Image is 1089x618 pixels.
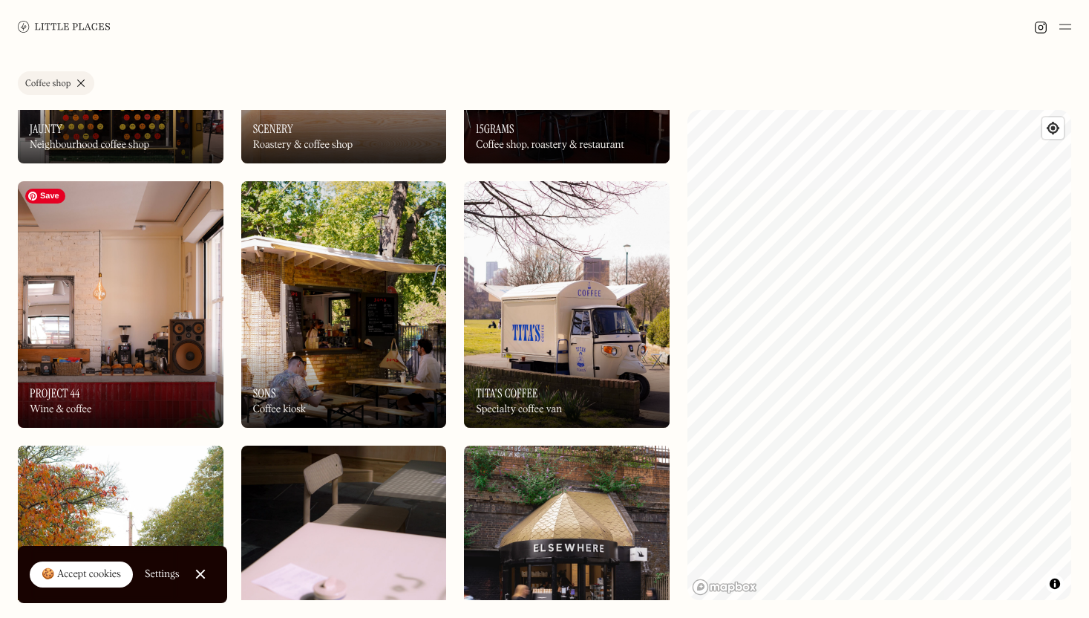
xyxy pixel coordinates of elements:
h3: Jaunty [30,122,62,136]
h3: Sons [253,386,276,400]
span: Toggle attribution [1050,576,1059,592]
h3: Scenery [253,122,293,136]
div: Coffee shop [25,79,71,88]
a: Coffee shop [18,71,94,95]
div: Wine & coffee [30,403,91,416]
canvas: Map [687,110,1071,600]
button: Find my location [1042,117,1064,139]
div: Neighbourhood coffee shop [30,139,149,152]
div: Roastery & coffee shop [253,139,353,152]
a: Mapbox homepage [692,579,757,596]
img: Sons [241,181,447,428]
div: Coffee kiosk [253,403,306,416]
h3: Tita's Coffee [476,386,537,400]
h3: Project 44 [30,386,80,400]
div: Specialty coffee van [476,403,562,416]
img: Project 44 [18,181,223,428]
a: 🍪 Accept cookies [30,562,133,588]
h3: 15grams [476,122,514,136]
img: Tita's Coffee [464,181,670,428]
a: Close Cookie Popup [186,559,215,589]
a: SonsSonsSonsCoffee kiosk [241,181,447,428]
div: 🍪 Accept cookies [42,567,121,582]
a: Settings [145,558,180,591]
div: Settings [145,569,180,579]
button: Toggle attribution [1046,575,1064,593]
span: Save [25,189,65,204]
a: Project 44Project 44Project 44Wine & coffee [18,181,223,428]
a: Tita's CoffeeTita's CoffeeTita's CoffeeSpecialty coffee van [464,181,670,428]
div: Coffee shop, roastery & restaurant [476,139,624,152]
